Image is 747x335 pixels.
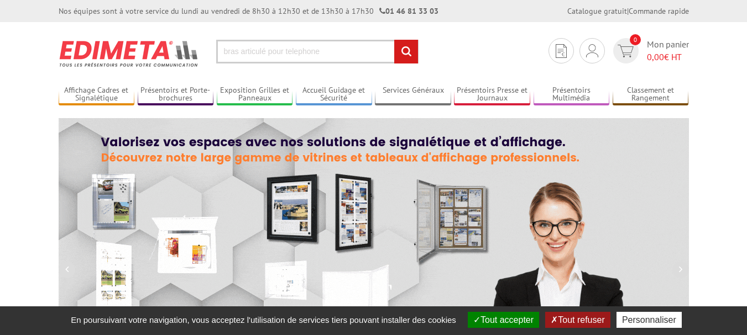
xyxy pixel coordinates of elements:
img: devis rapide [556,44,567,58]
div: | [567,6,689,17]
a: Services Généraux [375,86,451,104]
a: devis rapide 0 Mon panier 0,00€ HT [610,38,689,63]
img: devis rapide [618,45,634,57]
div: Nos équipes sont à votre service du lundi au vendredi de 8h30 à 12h30 et de 13h30 à 17h30 [59,6,438,17]
input: Rechercher un produit ou une référence... [216,40,419,63]
a: Présentoirs Presse et Journaux [454,86,530,104]
a: Catalogue gratuit [567,6,627,16]
strong: 01 46 81 33 03 [379,6,438,16]
a: Présentoirs Multimédia [534,86,610,104]
a: Présentoirs et Porte-brochures [138,86,214,104]
img: devis rapide [586,44,598,57]
a: Accueil Guidage et Sécurité [296,86,372,104]
span: 0,00 [647,51,664,62]
input: rechercher [394,40,418,63]
span: Mon panier [647,38,689,63]
button: Tout refuser [545,312,610,328]
a: Commande rapide [629,6,689,16]
button: Personnaliser (fenêtre modale) [617,312,682,328]
a: Exposition Grilles et Panneaux [217,86,293,104]
span: 0 [630,34,641,45]
button: Tout accepter [468,312,539,328]
img: Présentoir, panneau, stand - Edimeta - PLV, affichage, mobilier bureau, entreprise [59,33,200,74]
a: Classement et Rangement [613,86,689,104]
span: € HT [647,51,689,63]
span: En poursuivant votre navigation, vous acceptez l'utilisation de services tiers pouvant installer ... [65,315,462,325]
a: Affichage Cadres et Signalétique [59,86,135,104]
